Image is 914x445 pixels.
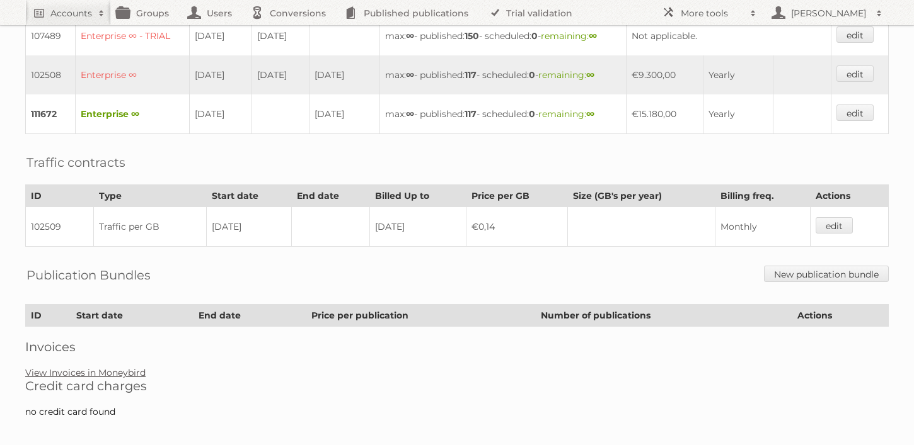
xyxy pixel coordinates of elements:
[536,305,792,327] th: Number of publications
[465,69,477,81] strong: 117
[764,266,889,282] a: New publication bundle
[406,30,414,42] strong: ∞
[25,339,889,354] h2: Invoices
[836,65,874,82] a: edit
[681,7,744,20] h2: More tools
[50,7,92,20] h2: Accounts
[586,69,594,81] strong: ∞
[379,94,627,134] td: max: - published: - scheduled: -
[529,69,535,81] strong: 0
[715,207,810,247] td: Monthly
[190,94,252,134] td: [DATE]
[26,16,76,56] td: 107489
[715,185,810,207] th: Billing freq.
[26,55,76,94] td: 102508
[25,367,146,378] a: View Invoices in Moneybird
[94,207,207,247] td: Traffic per GB
[194,305,306,327] th: End date
[531,30,538,42] strong: 0
[586,108,594,120] strong: ∞
[465,108,477,120] strong: 117
[309,94,380,134] td: [DATE]
[379,16,627,56] td: max: - published: - scheduled: -
[26,153,125,172] h2: Traffic contracts
[538,69,594,81] span: remaining:
[406,108,414,120] strong: ∞
[370,185,466,207] th: Billed Up to
[836,104,874,121] a: edit
[538,108,594,120] span: remaining:
[627,94,703,134] td: €15.180,00
[309,55,380,94] td: [DATE]
[816,217,853,234] a: edit
[306,305,535,327] th: Price per publication
[406,69,414,81] strong: ∞
[71,305,194,327] th: Start date
[836,26,874,43] a: edit
[627,16,831,56] td: Not applicable.
[541,30,597,42] span: remaining:
[76,55,190,94] td: Enterprise ∞
[792,305,888,327] th: Actions
[810,185,888,207] th: Actions
[26,94,76,134] td: 111672
[589,30,597,42] strong: ∞
[567,185,715,207] th: Size (GB's per year)
[190,16,252,56] td: [DATE]
[207,207,292,247] td: [DATE]
[788,7,870,20] h2: [PERSON_NAME]
[26,185,94,207] th: ID
[252,55,309,94] td: [DATE]
[529,108,535,120] strong: 0
[25,378,889,393] h2: Credit card charges
[26,266,151,284] h2: Publication Bundles
[76,94,190,134] td: Enterprise ∞
[26,305,71,327] th: ID
[466,185,567,207] th: Price per GB
[379,55,627,94] td: max: - published: - scheduled: -
[252,16,309,56] td: [DATE]
[291,185,369,207] th: End date
[207,185,292,207] th: Start date
[466,207,567,247] td: €0,14
[627,55,703,94] td: €9.300,00
[94,185,207,207] th: Type
[465,30,479,42] strong: 150
[703,55,773,94] td: Yearly
[370,207,466,247] td: [DATE]
[703,94,773,134] td: Yearly
[190,55,252,94] td: [DATE]
[76,16,190,56] td: Enterprise ∞ - TRIAL
[26,207,94,247] td: 102509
